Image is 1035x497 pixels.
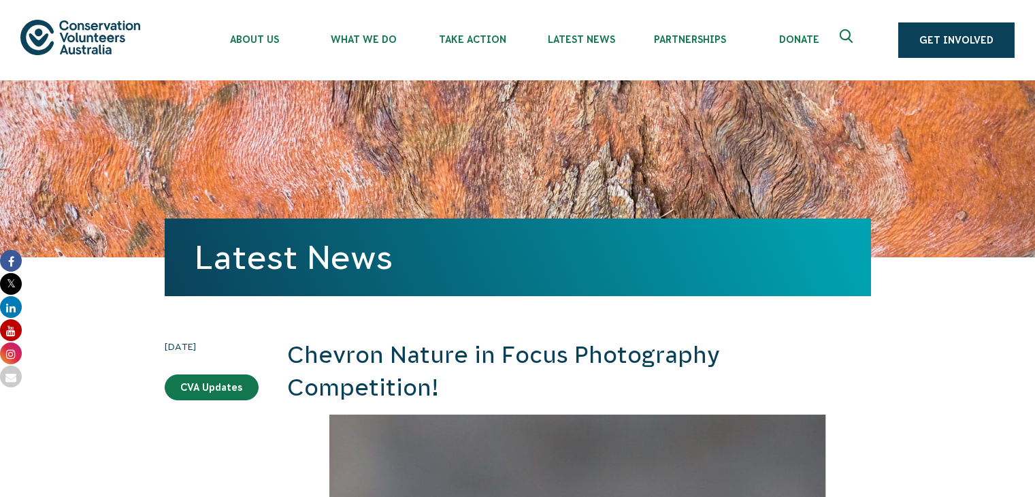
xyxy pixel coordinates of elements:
a: CVA Updates [165,374,259,400]
button: Expand search box Close search box [832,24,864,57]
span: Donate [744,34,853,45]
img: logo.svg [20,20,140,54]
h2: Chevron Nature in Focus Photography Competition! [287,339,871,404]
span: Expand search box [840,29,857,51]
span: Partnerships [636,34,744,45]
time: [DATE] [165,339,259,354]
a: Latest News [195,239,393,276]
span: Take Action [418,34,527,45]
a: Get Involved [898,22,1015,58]
span: What We Do [309,34,418,45]
span: Latest News [527,34,636,45]
span: About Us [200,34,309,45]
